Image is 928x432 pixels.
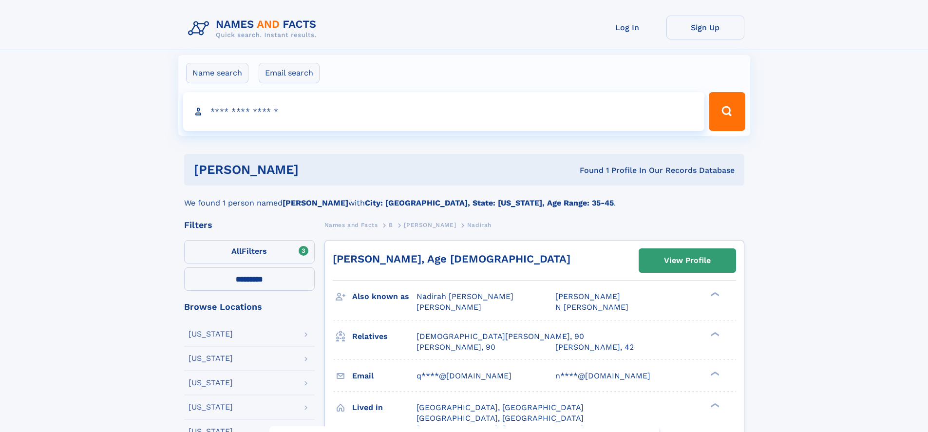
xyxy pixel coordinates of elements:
[417,342,495,353] a: [PERSON_NAME], 90
[365,198,614,207] b: City: [GEOGRAPHIC_DATA], State: [US_STATE], Age Range: 35-45
[186,63,248,83] label: Name search
[189,355,233,362] div: [US_STATE]
[189,403,233,411] div: [US_STATE]
[189,330,233,338] div: [US_STATE]
[283,198,348,207] b: [PERSON_NAME]
[417,292,513,301] span: Nadirah [PERSON_NAME]
[708,402,720,408] div: ❯
[352,368,417,384] h3: Email
[708,370,720,376] div: ❯
[184,221,315,229] div: Filters
[259,63,320,83] label: Email search
[555,292,620,301] span: [PERSON_NAME]
[183,92,705,131] input: search input
[184,302,315,311] div: Browse Locations
[184,186,744,209] div: We found 1 person named with .
[389,222,393,228] span: B
[639,249,736,272] a: View Profile
[417,302,481,312] span: [PERSON_NAME]
[555,342,634,353] a: [PERSON_NAME], 42
[324,219,378,231] a: Names and Facts
[588,16,666,39] a: Log In
[389,219,393,231] a: B
[666,16,744,39] a: Sign Up
[404,222,456,228] span: [PERSON_NAME]
[189,379,233,387] div: [US_STATE]
[352,399,417,416] h3: Lived in
[708,331,720,337] div: ❯
[352,288,417,305] h3: Also known as
[417,331,584,342] a: [DEMOGRAPHIC_DATA][PERSON_NAME], 90
[333,253,570,265] a: [PERSON_NAME], Age [DEMOGRAPHIC_DATA]
[417,403,584,412] span: [GEOGRAPHIC_DATA], [GEOGRAPHIC_DATA]
[184,240,315,263] label: Filters
[555,302,628,312] span: N [PERSON_NAME]
[709,92,745,131] button: Search Button
[417,413,584,423] span: [GEOGRAPHIC_DATA], [GEOGRAPHIC_DATA]
[194,164,439,176] h1: [PERSON_NAME]
[404,219,456,231] a: [PERSON_NAME]
[708,291,720,298] div: ❯
[664,249,711,272] div: View Profile
[184,16,324,42] img: Logo Names and Facts
[352,328,417,345] h3: Relatives
[467,222,492,228] span: Nadirah
[439,165,735,176] div: Found 1 Profile In Our Records Database
[231,246,242,256] span: All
